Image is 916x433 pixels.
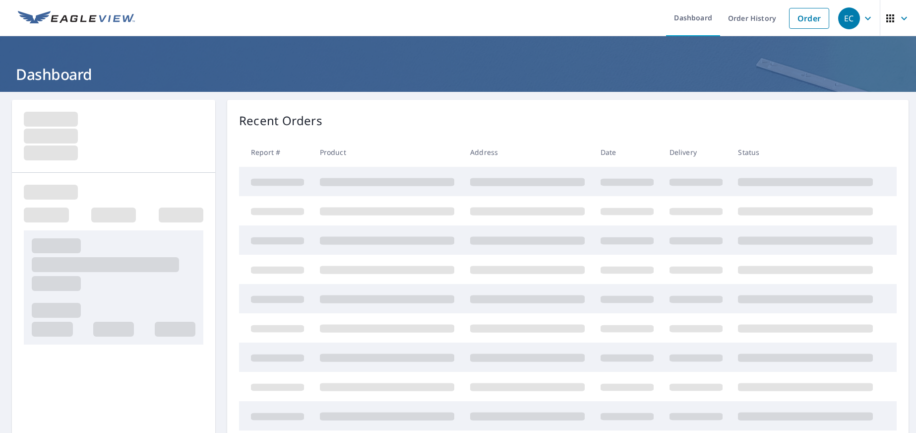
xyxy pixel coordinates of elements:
th: Status [730,138,881,167]
th: Delivery [662,138,731,167]
div: EC [838,7,860,29]
th: Date [593,138,662,167]
h1: Dashboard [12,64,904,84]
img: EV Logo [18,11,135,26]
p: Recent Orders [239,112,322,130]
a: Order [789,8,829,29]
th: Address [462,138,593,167]
th: Report # [239,138,312,167]
th: Product [312,138,462,167]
